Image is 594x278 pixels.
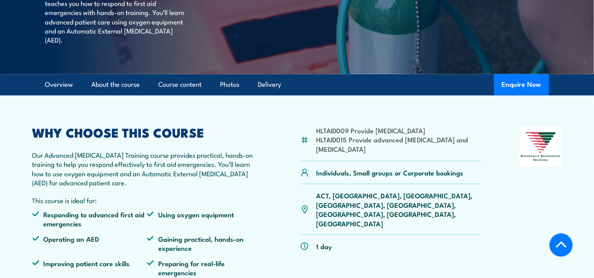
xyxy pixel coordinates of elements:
[220,74,240,95] a: Photos
[316,242,332,251] p: 1 day
[316,168,464,177] p: Individuals, Small groups or Corporate bookings
[92,74,140,95] a: About the course
[494,74,549,95] button: Enquire Now
[147,234,262,253] li: Gaining practical, hands-on experience
[316,135,481,153] li: HLTAID015 Provide advanced [MEDICAL_DATA] and [MEDICAL_DATA]
[316,126,481,135] li: HLTAID009 Provide [MEDICAL_DATA]
[32,196,262,205] p: This course is ideal for:
[32,259,147,277] li: Improving patient care skills
[32,210,147,228] li: Responding to advanced first aid emergencies
[32,127,262,138] h2: WHY CHOOSE THIS COURSE
[520,127,562,167] img: Nationally Recognised Training logo.
[258,74,281,95] a: Delivery
[147,210,262,228] li: Using oxygen equipment
[32,234,147,253] li: Operating an AED
[147,259,262,277] li: Preparing for real-life emergencies
[316,191,481,228] p: ACT, [GEOGRAPHIC_DATA], [GEOGRAPHIC_DATA], [GEOGRAPHIC_DATA], [GEOGRAPHIC_DATA], [GEOGRAPHIC_DATA...
[45,74,73,95] a: Overview
[32,150,262,187] p: Our Advanced [MEDICAL_DATA] Training course provides practical, hands-on training to help you res...
[159,74,202,95] a: Course content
